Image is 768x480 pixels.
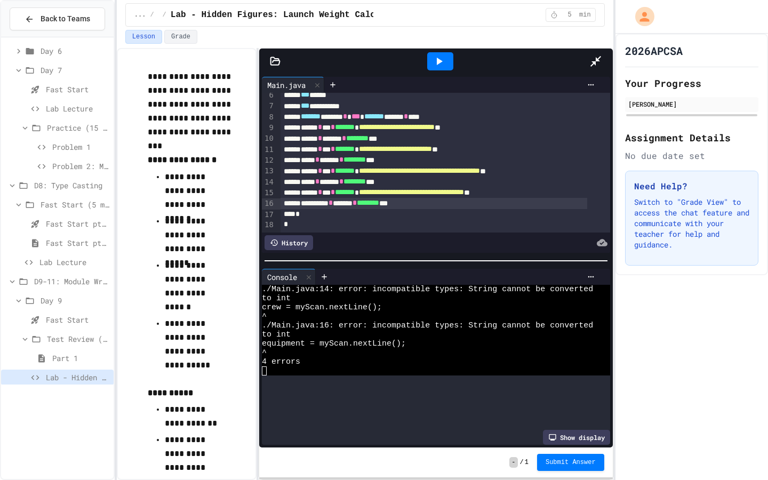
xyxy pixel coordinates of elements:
[171,9,406,21] span: Lab - Hidden Figures: Launch Weight Calculator
[262,133,275,144] div: 10
[164,30,197,44] button: Grade
[579,11,591,19] span: min
[262,145,275,155] div: 11
[625,149,758,162] div: No due date set
[262,101,275,111] div: 7
[561,11,578,19] span: 5
[52,353,109,364] span: Part 1
[262,166,275,177] div: 13
[262,79,311,91] div: Main.java
[10,7,105,30] button: Back to Teams
[34,276,109,287] span: D9-11: Module Wrap Up
[52,141,109,153] span: Problem 1
[625,76,758,91] h2: Your Progress
[262,339,406,348] span: equipment = myScan.nextLine();
[625,43,683,58] h1: 2026APCSA
[262,271,302,283] div: Console
[262,155,275,166] div: 12
[46,84,109,95] span: Fast Start
[41,199,109,210] span: Fast Start (5 mins)
[262,330,291,339] span: to int
[150,11,154,19] span: /
[46,218,109,229] span: Fast Start pt.1
[628,99,755,109] div: [PERSON_NAME]
[163,11,166,19] span: /
[41,65,109,76] span: Day 7
[262,303,382,312] span: crew = myScan.nextLine();
[46,314,109,325] span: Fast Start
[543,430,610,445] div: Show display
[634,180,749,193] h3: Need Help?
[262,90,275,101] div: 6
[262,77,324,93] div: Main.java
[525,458,529,467] span: 1
[46,237,109,249] span: Fast Start pt.2
[537,454,604,471] button: Submit Answer
[520,458,524,467] span: /
[47,333,109,345] span: Test Review (35 mins)
[262,177,275,188] div: 14
[262,312,267,321] span: ^
[34,180,109,191] span: D8: Type Casting
[46,103,109,114] span: Lab Lecture
[134,11,146,19] span: ...
[262,321,593,330] span: ./Main.java:16: error: incompatible types: String cannot be converted
[39,257,109,268] span: Lab Lecture
[509,457,517,468] span: -
[546,458,596,467] span: Submit Answer
[262,210,275,220] div: 17
[262,123,275,133] div: 9
[265,235,313,250] div: History
[262,357,300,366] span: 4 errors
[262,285,593,294] span: ./Main.java:14: error: incompatible types: String cannot be converted
[262,348,267,357] span: ^
[125,30,162,44] button: Lesson
[41,45,109,57] span: Day 6
[624,4,657,29] div: My Account
[262,220,275,230] div: 18
[625,130,758,145] h2: Assignment Details
[41,295,109,306] span: Day 9
[41,13,90,25] span: Back to Teams
[47,122,109,133] span: Practice (15 mins)
[262,188,275,198] div: 15
[52,161,109,172] span: Problem 2: Mission Resource Calculator
[262,269,316,285] div: Console
[262,198,275,209] div: 16
[262,294,291,303] span: to int
[634,197,749,250] p: Switch to "Grade View" to access the chat feature and communicate with your teacher for help and ...
[46,372,109,383] span: Lab - Hidden Figures: Launch Weight Calculator
[262,112,275,123] div: 8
